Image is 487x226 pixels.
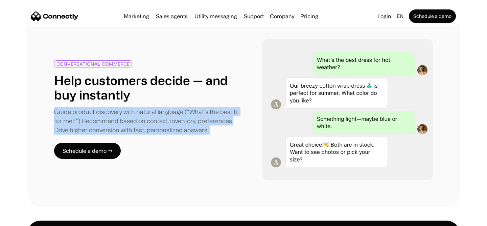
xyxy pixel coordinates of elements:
[409,9,456,23] a: Schedule a demo
[192,13,240,19] a: Utility messaging
[14,214,41,224] ul: Language list
[394,11,408,21] div: en
[397,11,403,21] div: en
[375,11,394,21] a: Login
[270,11,294,21] div: Company
[54,143,121,159] a: Schedule a demo →
[153,13,190,19] a: Sales agents
[54,107,243,135] div: Guide product discovery with natural language (“What’s the best fit for me?”) Recommend based on ...
[7,214,41,224] aside: Language selected: English
[31,11,78,21] a: home
[241,13,266,19] a: Support
[121,13,152,19] a: Marketing
[268,11,296,21] div: Company
[54,73,243,102] h1: Help customers decide — and buy instantly
[298,13,321,19] a: Pricing
[56,61,130,66] div: CONVERSATIONAL COMMERCE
